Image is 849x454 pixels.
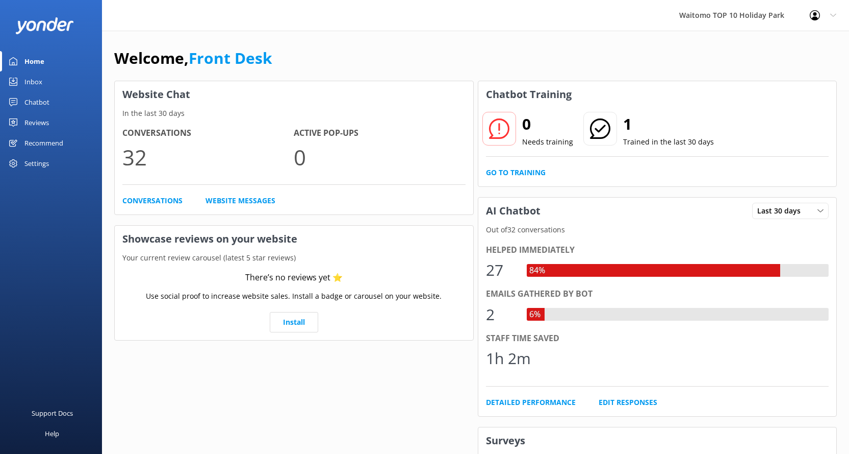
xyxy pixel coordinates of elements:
div: Reviews [24,112,49,133]
a: Install [270,312,318,332]
a: Go to Training [486,167,546,178]
h3: Website Chat [115,81,473,108]
h3: Surveys [478,427,837,454]
div: Settings [24,153,49,174]
div: Staff time saved [486,332,829,345]
a: Detailed Performance [486,397,576,408]
p: Trained in the last 30 days [623,136,714,148]
h3: Showcase reviews on your website [115,226,473,252]
p: Your current review carousel (latest 5 star reviews) [115,252,473,264]
p: In the last 30 days [115,108,473,119]
a: Front Desk [189,47,272,68]
h2: 0 [522,112,573,136]
div: 2 [486,302,517,327]
h2: 1 [623,112,714,136]
img: yonder-white-logo.png [15,17,74,34]
div: Chatbot [24,92,49,112]
a: Website Messages [205,195,275,206]
a: Conversations [122,195,183,206]
span: Last 30 days [757,205,807,217]
div: Home [24,51,44,71]
div: Inbox [24,71,42,92]
h3: AI Chatbot [478,198,548,224]
div: Recommend [24,133,63,153]
h3: Chatbot Training [478,81,579,108]
h4: Conversations [122,127,294,140]
div: 6% [527,308,543,321]
div: 27 [486,258,517,282]
a: Edit Responses [599,397,657,408]
div: Help [45,423,59,444]
p: Use social proof to increase website sales. Install a badge or carousel on your website. [146,291,442,302]
h1: Welcome, [114,46,272,70]
p: Out of 32 conversations [478,224,837,235]
p: 0 [294,140,465,174]
div: 1h 2m [486,346,531,371]
p: 32 [122,140,294,174]
div: Support Docs [32,403,73,423]
div: There’s no reviews yet ⭐ [245,271,343,284]
p: Needs training [522,136,573,148]
div: Helped immediately [486,244,829,257]
div: Emails gathered by bot [486,288,829,301]
div: 84% [527,264,548,277]
h4: Active Pop-ups [294,127,465,140]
